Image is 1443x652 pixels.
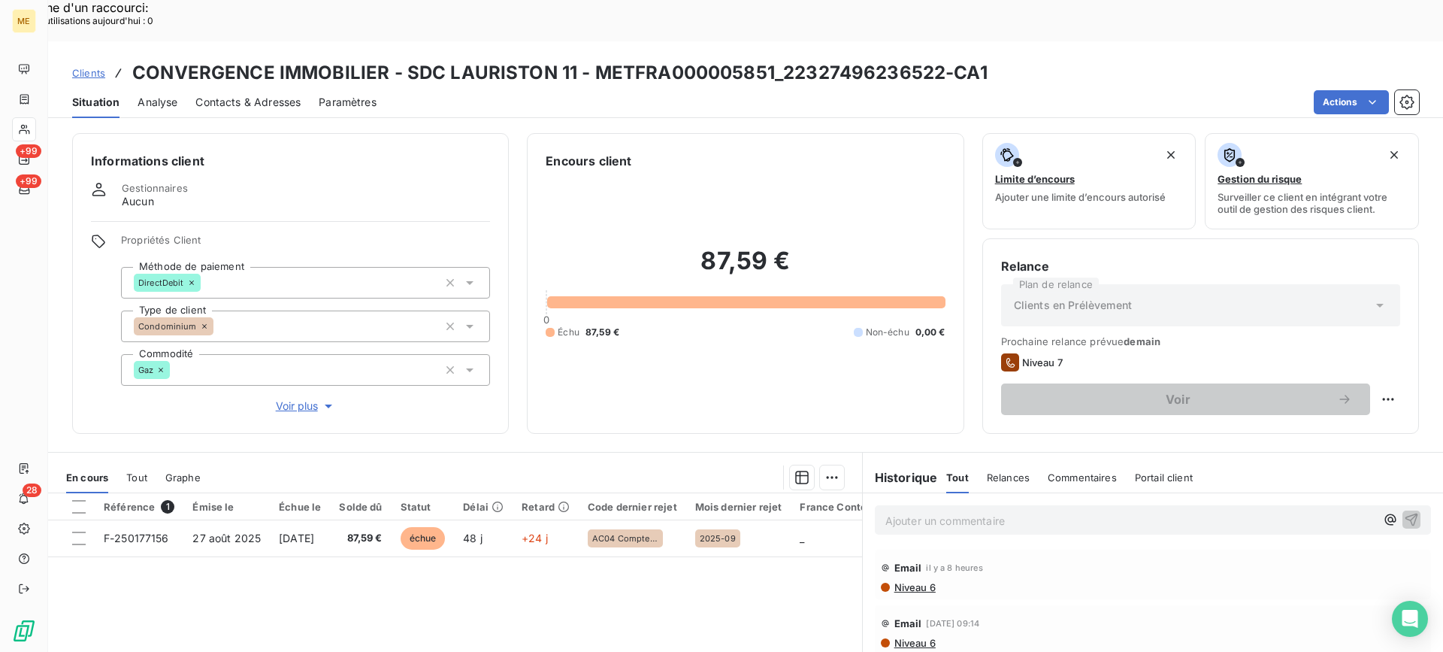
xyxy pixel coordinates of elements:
span: Voir plus [276,399,336,414]
span: AC04 Compte clos [592,534,658,543]
span: Clients en Prélèvement [1014,298,1132,313]
div: Émise le [192,501,261,513]
button: Gestion du risqueSurveiller ce client en intégrant votre outil de gestion des risques client. [1205,133,1419,229]
span: +24 j [522,532,548,544]
span: Relances [987,472,1030,484]
span: Contacts & Adresses [195,95,301,110]
span: 0 [543,314,549,326]
h2: 87,59 € [546,246,945,291]
span: +99 [16,144,41,158]
span: Propriétés Client [121,234,490,255]
span: Tout [946,472,969,484]
div: Référence [104,500,174,514]
span: Analyse [138,95,177,110]
span: Situation [72,95,119,110]
span: demain [1124,335,1160,347]
div: Code dernier rejet [588,501,677,513]
span: Graphe [165,472,201,484]
span: 87,59 € [585,326,619,339]
span: 87,59 € [339,531,382,546]
span: il y a 8 heures [926,563,982,572]
span: Niveau 6 [893,581,936,593]
input: Ajouter une valeur [201,276,213,290]
button: Voir plus [121,398,490,414]
h6: Informations client [91,152,490,170]
span: Ajouter une limite d’encours autorisé [995,191,1166,203]
span: Gestionnaires [122,182,188,194]
button: Limite d’encoursAjouter une limite d’encours autorisé [982,133,1196,229]
span: Prochaine relance prévue [1001,335,1400,347]
h6: Relance [1001,257,1400,275]
span: [DATE] [279,532,314,544]
span: En cours [66,472,108,484]
span: 48 j [463,532,483,544]
button: Actions [1314,90,1389,114]
input: Ajouter une valeur [213,320,225,333]
span: Voir [1019,393,1337,405]
div: Solde dû [339,501,382,513]
div: Mois dernier rejet [695,501,782,513]
span: Limite d’encours [995,173,1075,185]
span: Gaz [138,365,153,375]
span: Email [894,562,922,574]
span: 28 [23,484,41,497]
span: Niveau 6 [893,637,936,649]
span: +99 [16,174,41,188]
span: Échu [558,326,579,339]
span: _ [800,532,804,544]
span: Paramètres [319,95,377,110]
span: Surveiller ce client en intégrant votre outil de gestion des risques client. [1218,191,1406,215]
span: Niveau 7 [1022,356,1063,368]
h3: CONVERGENCE IMMOBILIER - SDC LAURISTON 11 - METFRA000005851_22327496236522-CA1 [132,59,988,86]
span: Non-échu [866,326,909,339]
div: Retard [522,501,570,513]
button: Voir [1001,384,1370,415]
span: DirectDebit [138,278,184,287]
span: Email [894,617,922,629]
span: échue [401,527,446,550]
span: 1 [161,500,174,514]
span: 0,00 € [915,326,945,339]
span: Portail client [1135,472,1193,484]
span: Condominium [138,322,197,331]
div: Échue le [279,501,321,513]
div: Statut [401,501,446,513]
span: 27 août 2025 [192,532,261,544]
span: Gestion du risque [1218,173,1302,185]
div: Open Intercom Messenger [1392,601,1428,637]
span: 2025-09 [700,534,736,543]
div: France Contentieux - cloture [800,501,942,513]
span: Aucun [122,194,154,209]
a: Clients [72,65,105,80]
h6: Encours client [546,152,631,170]
div: Délai [463,501,504,513]
span: F-250177156 [104,532,169,544]
span: Tout [126,472,147,484]
input: Ajouter une valeur [170,363,182,377]
span: Clients [72,67,105,79]
h6: Historique [863,469,938,487]
img: Logo LeanPay [12,619,36,643]
span: [DATE] 09:14 [926,619,979,628]
span: Commentaires [1048,472,1117,484]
